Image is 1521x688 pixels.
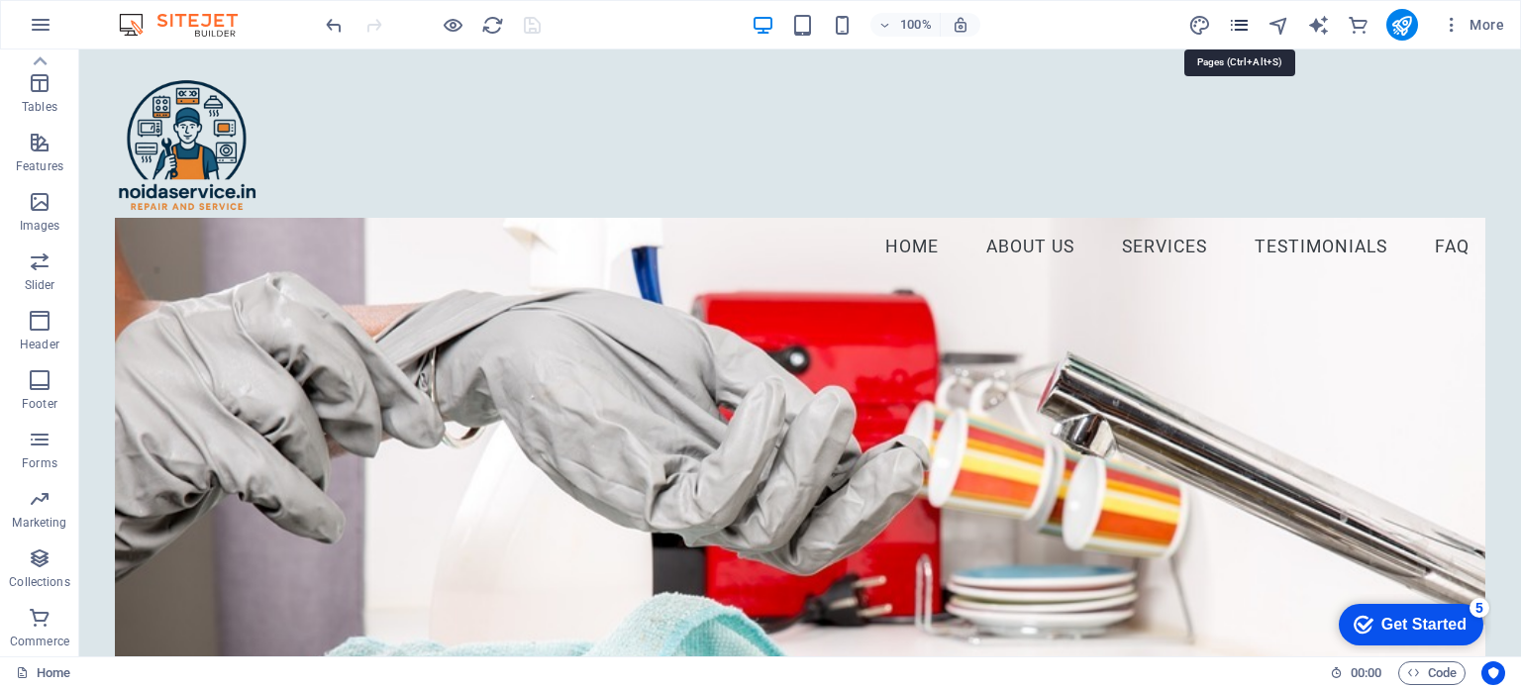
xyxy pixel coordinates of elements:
[322,13,346,37] button: undo
[22,455,57,471] p: Forms
[323,14,346,37] i: Undo: Fit image (Ctrl+Z)
[22,99,57,115] p: Tables
[1307,14,1330,37] i: AI Writer
[16,10,160,51] div: Get Started 5 items remaining, 0% complete
[1481,661,1505,685] button: Usercentrics
[1390,14,1413,37] i: Publish
[114,13,262,37] img: Editor Logo
[1347,13,1370,37] button: commerce
[481,14,504,37] i: Reload page
[952,16,969,34] i: On resize automatically adjust zoom level to fit chosen device.
[1386,9,1418,41] button: publish
[20,337,59,352] p: Header
[16,158,63,174] p: Features
[1228,13,1252,37] button: pages
[1365,665,1368,680] span: :
[1307,13,1331,37] button: text_generator
[900,13,932,37] h6: 100%
[16,661,70,685] a: Click to cancel selection. Double-click to open Pages
[870,13,941,37] button: 100%
[1398,661,1466,685] button: Code
[10,634,69,649] p: Commerce
[480,13,504,37] button: reload
[1442,15,1504,35] span: More
[20,218,60,234] p: Images
[1188,14,1211,37] i: Design (Ctrl+Alt+Y)
[1351,661,1381,685] span: 00 00
[12,515,66,531] p: Marketing
[9,574,69,590] p: Collections
[1188,13,1212,37] button: design
[1267,14,1290,37] i: Navigator
[25,277,55,293] p: Slider
[58,22,144,40] div: Get Started
[147,4,166,24] div: 5
[1267,13,1291,37] button: navigator
[22,396,57,412] p: Footer
[1407,661,1457,685] span: Code
[1434,9,1512,41] button: More
[1347,14,1369,37] i: Commerce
